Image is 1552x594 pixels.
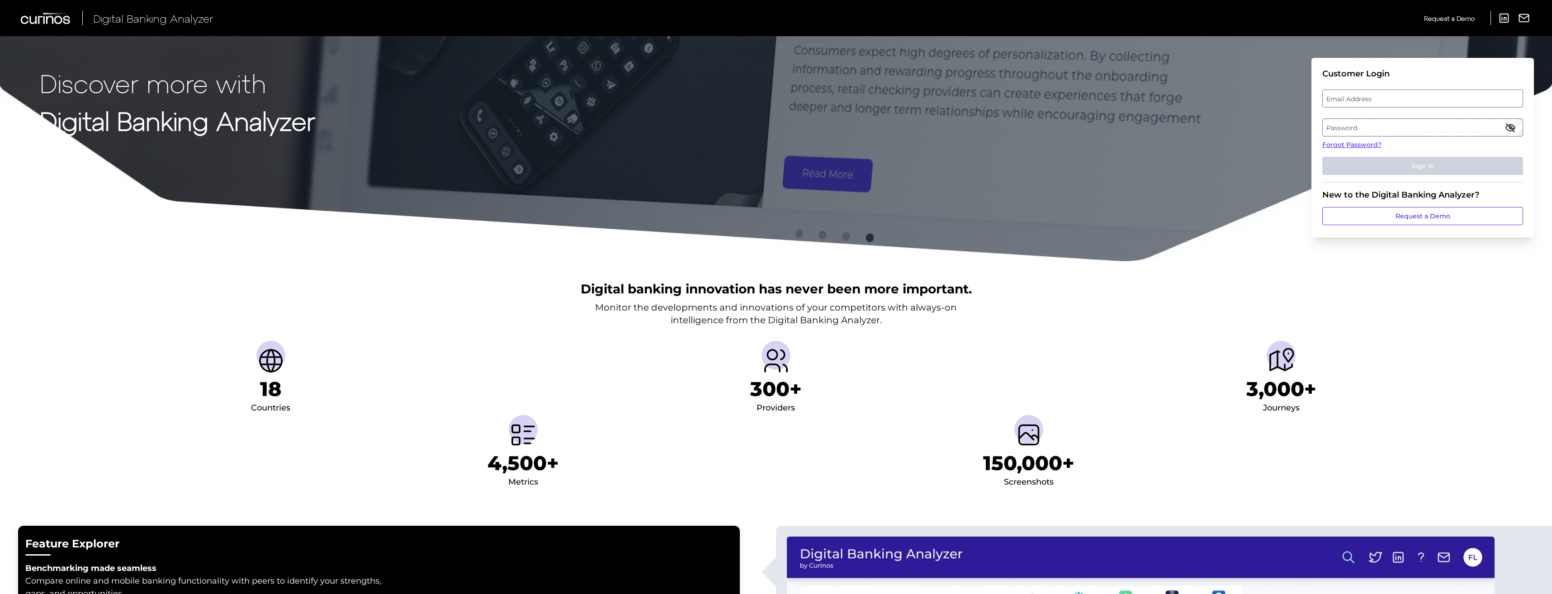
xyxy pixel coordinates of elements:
[260,377,281,401] h1: 18
[757,401,795,415] div: Providers
[21,13,71,24] img: Curinos
[1322,190,1523,200] div: New to the Digital Banking Analyzer?
[1322,157,1523,175] button: Sign In
[256,346,285,375] img: Countries
[251,401,290,415] div: Countries
[1263,401,1300,415] div: Journeys
[25,537,733,552] h2: Feature Explorer
[1267,346,1296,375] img: Journeys
[581,280,972,297] h2: Digital banking innovation has never been more important.
[1322,207,1523,225] a: Request a Demo
[1323,119,1522,136] label: Password
[1322,69,1523,79] div: Customer Login
[1004,475,1054,490] div: Screenshots
[1424,11,1475,26] a: Request a Demo
[1014,420,1043,449] img: Screenshots
[1424,14,1475,22] span: Request a Demo
[25,563,156,573] strong: Benchmarking made seamless
[93,12,213,25] span: Digital Banking Analyzer
[40,105,315,136] strong: Digital Banking Analyzer
[487,451,559,475] h1: 4,500+
[762,346,790,375] img: Providers
[595,301,957,326] p: Monitor the developments and innovations of your competitors with always-on intelligence from the...
[1323,90,1522,107] label: Email Address
[508,475,538,490] div: Metrics
[750,377,802,401] h1: 300+
[1322,140,1523,150] a: Forgot Password?
[40,69,315,97] p: Discover more with
[509,420,538,449] img: Metrics
[1246,377,1316,401] h1: 3,000+
[983,451,1074,475] h1: 150,000+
